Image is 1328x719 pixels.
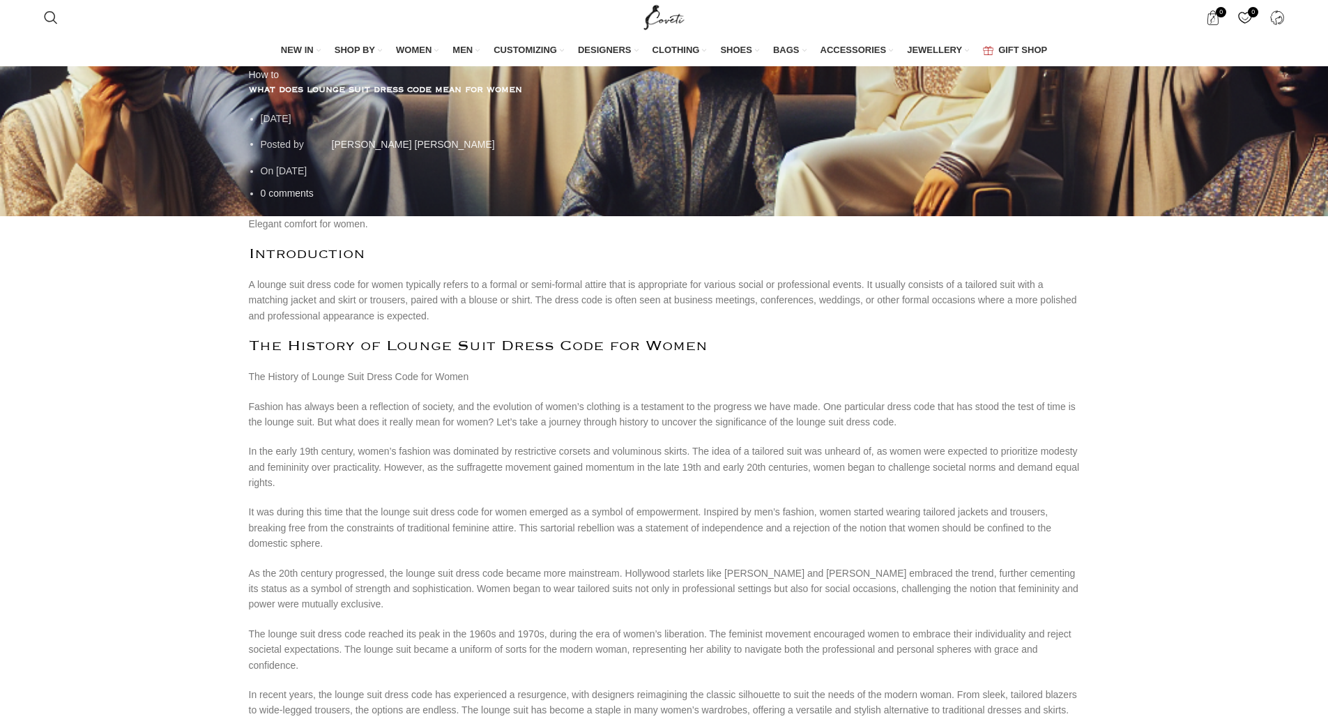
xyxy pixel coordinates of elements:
span: CLOTHING [652,44,700,56]
span: BAGS [773,44,800,56]
a: [PERSON_NAME] [PERSON_NAME] [332,138,495,149]
a: GIFT SHOP [983,36,1047,66]
a: CLOTHING [652,36,707,66]
h2: Introduction [249,245,1080,263]
time: [DATE] [261,113,291,124]
a: SHOES [720,36,759,66]
div: Main navigation [37,36,1292,66]
a: Site logo [641,11,687,22]
span: JEWELLERY [907,44,962,56]
span: Posted by [261,138,304,149]
li: On [DATE] [261,163,1080,179]
a: How to [249,69,280,80]
span: MEN [452,44,473,56]
p: Fashion has always been a reflection of society, and the evolution of women’s clothing is a testa... [249,399,1080,430]
img: GiftBag [983,46,993,55]
h1: what does lounge suit dress code mean for women [249,82,1080,97]
img: author-avatar [307,134,329,156]
h2: The History of Lounge Suit Dress Code for Women [249,338,1080,355]
a: MEN [452,36,480,66]
span: comments [268,188,314,199]
a: BAGS [773,36,807,66]
a: 0 comments [261,188,314,199]
span: CUSTOMIZING [494,44,557,56]
span: GIFT SHOP [998,44,1047,56]
p: As the 20th century progressed, the lounge suit dress code became more mainstream. Hollywood star... [249,566,1080,612]
span: 0 [1216,7,1226,17]
span: SHOES [720,44,752,56]
span: 0 [1248,7,1258,17]
p: In the early 19th century, women’s fashion was dominated by restrictive corsets and voluminous sk... [249,444,1080,490]
a: JEWELLERY [907,36,969,66]
p: It was during this time that the lounge suit dress code for women emerged as a symbol of empowerm... [249,504,1080,551]
span: ACCESSORIES [821,44,887,56]
span: SHOP BY [335,44,375,56]
p: In recent years, the lounge suit dress code has experienced a resurgence, with designers reimagin... [249,687,1080,718]
p: The lounge suit dress code reached its peak in the 1960s and 1970s, during the era of women’s lib... [249,626,1080,673]
a: 0 [1230,3,1259,31]
p: A lounge suit dress code for women typically refers to a formal or semi-formal attire that is app... [249,277,1080,324]
p: The History of Lounge Suit Dress Code for Women [249,369,1080,384]
div: My Wishlist [1230,3,1259,31]
p: Elegant comfort for women. [249,216,1080,232]
a: 0 [1198,3,1227,31]
span: 0 [261,188,266,199]
a: SHOP BY [335,36,382,66]
span: DESIGNERS [578,44,632,56]
a: CUSTOMIZING [494,36,564,66]
a: NEW IN [281,36,321,66]
a: WOMEN [396,36,438,66]
span: WOMEN [396,44,432,56]
a: Search [37,3,65,31]
a: ACCESSORIES [821,36,894,66]
a: DESIGNERS [578,36,639,66]
span: NEW IN [281,44,314,56]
